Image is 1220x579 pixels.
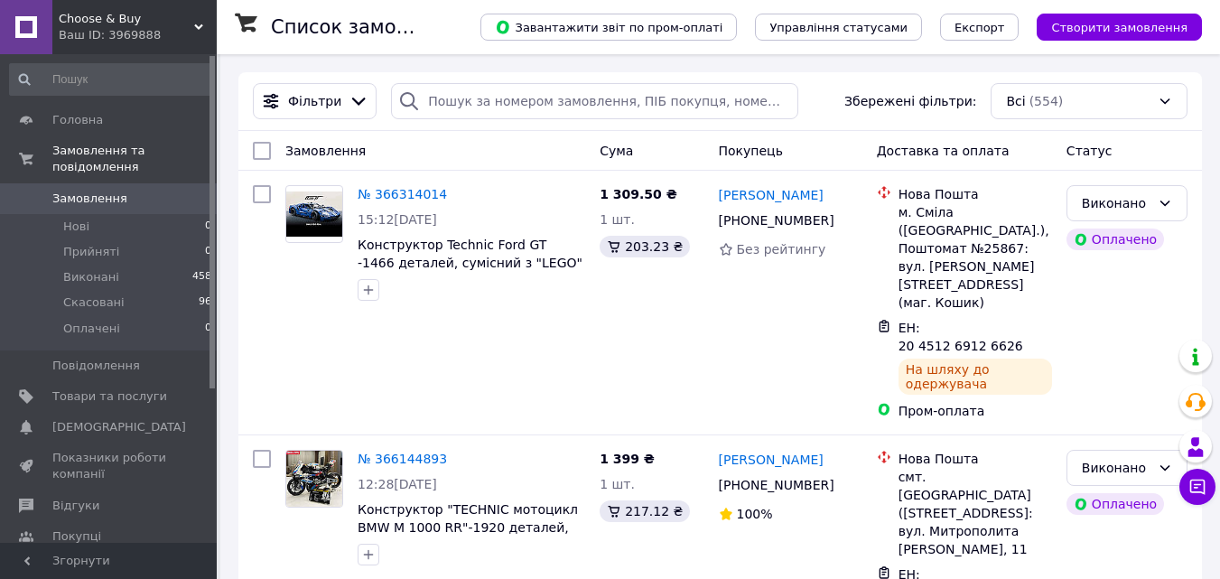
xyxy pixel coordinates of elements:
span: Товари та послуги [52,388,167,405]
span: Замовлення [52,191,127,207]
span: Покупець [719,144,783,158]
div: Ваш ID: 3969888 [59,27,217,43]
span: ЕН: 20 4512 6912 6626 [899,321,1023,353]
h1: Список замовлень [271,16,454,38]
a: Фото товару [285,450,343,508]
span: Доставка та оплата [877,144,1010,158]
span: 0 [205,244,211,260]
span: Головна [52,112,103,128]
a: [PERSON_NAME] [719,186,824,204]
span: Збережені фільтри: [844,92,976,110]
span: Фільтри [288,92,341,110]
span: Cума [600,144,633,158]
div: [PHONE_NUMBER] [715,472,838,498]
span: Управління статусами [769,21,908,34]
span: Сhoose & Buy [59,11,194,27]
input: Пошук за номером замовлення, ПІБ покупця, номером телефону, Email, номером накладної [391,83,798,119]
span: (554) [1029,94,1064,108]
a: Конструктор "TECHNIC мотоцикл BMW M 1000 RR"-1920 деталей, сумісний з "LEGO" (42130) [358,502,578,553]
div: Виконано [1082,193,1150,213]
span: Покупці [52,528,101,545]
span: Замовлення [285,144,366,158]
span: Прийняті [63,244,119,260]
span: Статус [1066,144,1113,158]
div: Виконано [1082,458,1150,478]
button: Управління статусами [755,14,922,41]
div: На шляху до одержувача [899,359,1052,395]
img: Фото товару [286,451,342,506]
div: [PHONE_NUMBER] [715,208,838,233]
div: 217.12 ₴ [600,500,690,522]
span: 1 399 ₴ [600,452,655,466]
button: Чат з покупцем [1179,469,1215,505]
span: 100% [737,507,773,521]
span: 12:28[DATE] [358,477,437,491]
span: Створити замовлення [1051,21,1187,34]
a: Конструктор Technic Ford GT -1466 деталей, сумісний з "LEGO" (42154) [358,238,582,288]
span: 1 шт. [600,212,635,227]
span: 0 [205,219,211,235]
span: Повідомлення [52,358,140,374]
span: [DEMOGRAPHIC_DATA] [52,419,186,435]
span: Експорт [955,21,1005,34]
button: Створити замовлення [1037,14,1202,41]
a: Фото товару [285,185,343,243]
span: 458 [192,269,211,285]
span: 1 шт. [600,477,635,491]
span: Замовлення та повідомлення [52,143,217,175]
span: Відгуки [52,498,99,514]
a: [PERSON_NAME] [719,451,824,469]
div: Нова Пошта [899,185,1052,203]
div: Пром-оплата [899,402,1052,420]
input: Пошук [9,63,213,96]
img: Фото товару [286,191,342,237]
div: смт. [GEOGRAPHIC_DATA] ([STREET_ADDRESS]: вул. Митрополита [PERSON_NAME], 11 [899,468,1052,558]
div: 203.23 ₴ [600,236,690,257]
span: 15:12[DATE] [358,212,437,227]
a: № 366144893 [358,452,447,466]
span: 1 309.50 ₴ [600,187,677,201]
span: Оплачені [63,321,120,337]
span: Нові [63,219,89,235]
a: № 366314014 [358,187,447,201]
span: Виконані [63,269,119,285]
div: м. Сміла ([GEOGRAPHIC_DATA].), Поштомат №25867: вул. [PERSON_NAME][STREET_ADDRESS] (маг. Кошик) [899,203,1052,312]
span: 96 [199,294,211,311]
button: Завантажити звіт по пром-оплаті [480,14,737,41]
span: Завантажити звіт по пром-оплаті [495,19,722,35]
div: Оплачено [1066,493,1164,515]
button: Експорт [940,14,1020,41]
span: 0 [205,321,211,337]
a: Створити замовлення [1019,19,1202,33]
span: Показники роботи компанії [52,450,167,482]
span: Скасовані [63,294,125,311]
div: Нова Пошта [899,450,1052,468]
div: Оплачено [1066,229,1164,250]
span: Всі [1006,92,1025,110]
span: Без рейтингу [737,242,826,257]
